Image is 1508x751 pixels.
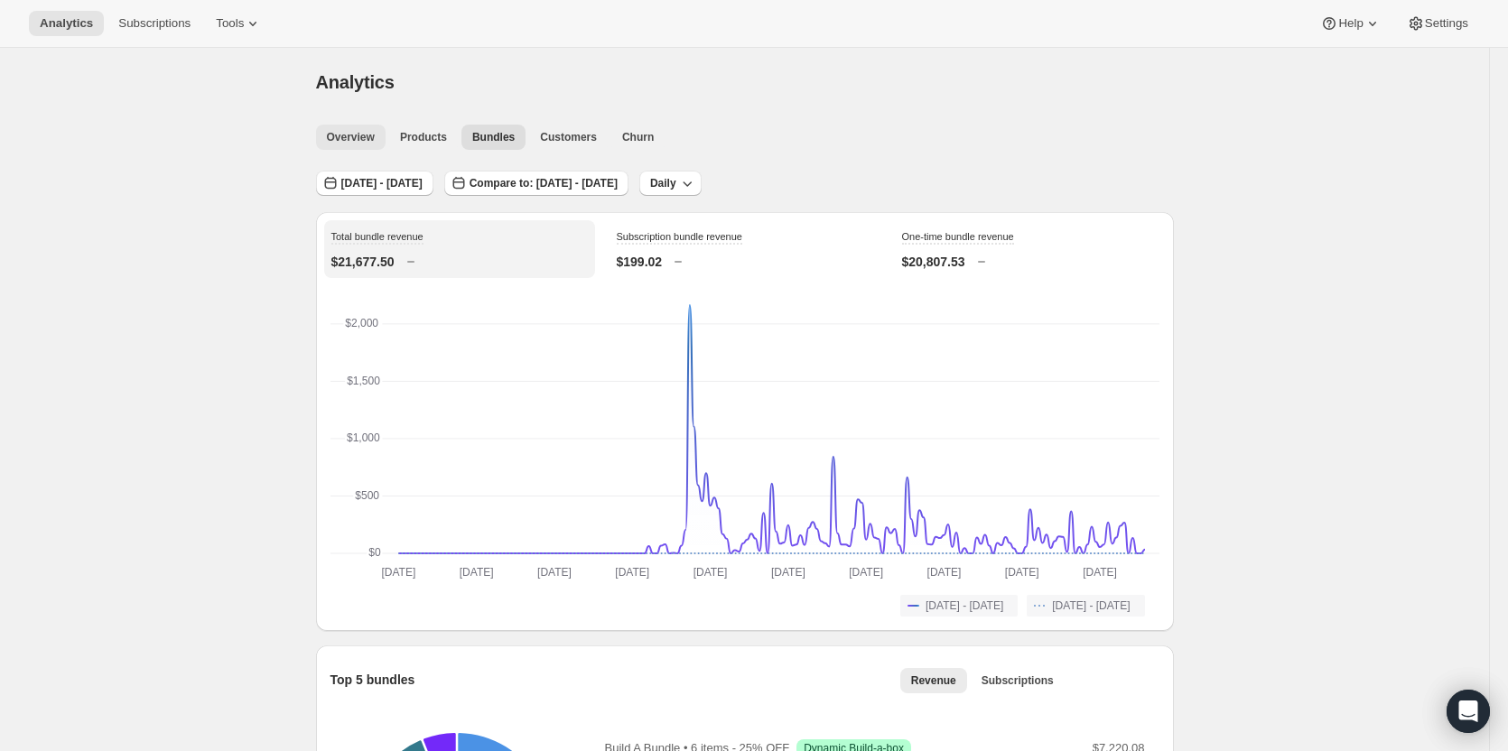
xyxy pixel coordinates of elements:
button: Tools [205,11,273,36]
text: [DATE] [849,566,883,579]
p: $20,807.53 [902,253,965,271]
text: $1,000 [347,431,380,444]
p: $21,677.50 [331,253,395,271]
span: Settings [1425,16,1468,31]
button: [DATE] - [DATE] [316,171,433,196]
span: Tools [216,16,244,31]
span: One-time bundle revenue [902,231,1014,242]
text: [DATE] [1083,566,1117,579]
span: Subscriptions [118,16,191,31]
span: Churn [622,130,654,144]
span: Overview [327,130,375,144]
button: Settings [1396,11,1479,36]
text: [DATE] [537,566,572,579]
text: [DATE] [381,566,415,579]
span: [DATE] - [DATE] [341,176,423,190]
text: [DATE] [926,566,961,579]
span: Subscription bundle revenue [617,231,742,242]
span: [DATE] - [DATE] [1052,598,1130,613]
button: [DATE] - [DATE] [900,595,1018,617]
text: [DATE] [459,566,493,579]
button: Compare to: [DATE] - [DATE] [444,171,628,196]
p: Top 5 bundles [330,671,415,689]
span: Products [400,130,447,144]
span: Revenue [911,673,956,688]
button: Analytics [29,11,104,36]
span: Analytics [316,72,395,92]
div: Open Intercom Messenger [1447,690,1490,733]
text: $1,500 [347,375,380,387]
text: $0 [368,546,381,559]
button: Subscriptions [107,11,201,36]
text: $2,000 [345,317,378,329]
text: [DATE] [693,566,727,579]
span: Analytics [40,16,93,31]
span: Bundles [472,130,515,144]
span: Help [1338,16,1363,31]
span: Subscriptions [982,673,1054,688]
span: Compare to: [DATE] - [DATE] [470,176,618,190]
span: [DATE] - [DATE] [926,598,1003,613]
text: [DATE] [1004,566,1038,579]
text: $500 [355,489,379,502]
text: [DATE] [615,566,649,579]
span: Customers [540,130,597,144]
text: [DATE] [770,566,805,579]
p: $199.02 [617,253,663,271]
button: Help [1309,11,1392,36]
button: [DATE] - [DATE] [1027,595,1144,617]
span: Daily [650,176,676,190]
span: Total bundle revenue [331,231,424,242]
button: Daily [639,171,702,196]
